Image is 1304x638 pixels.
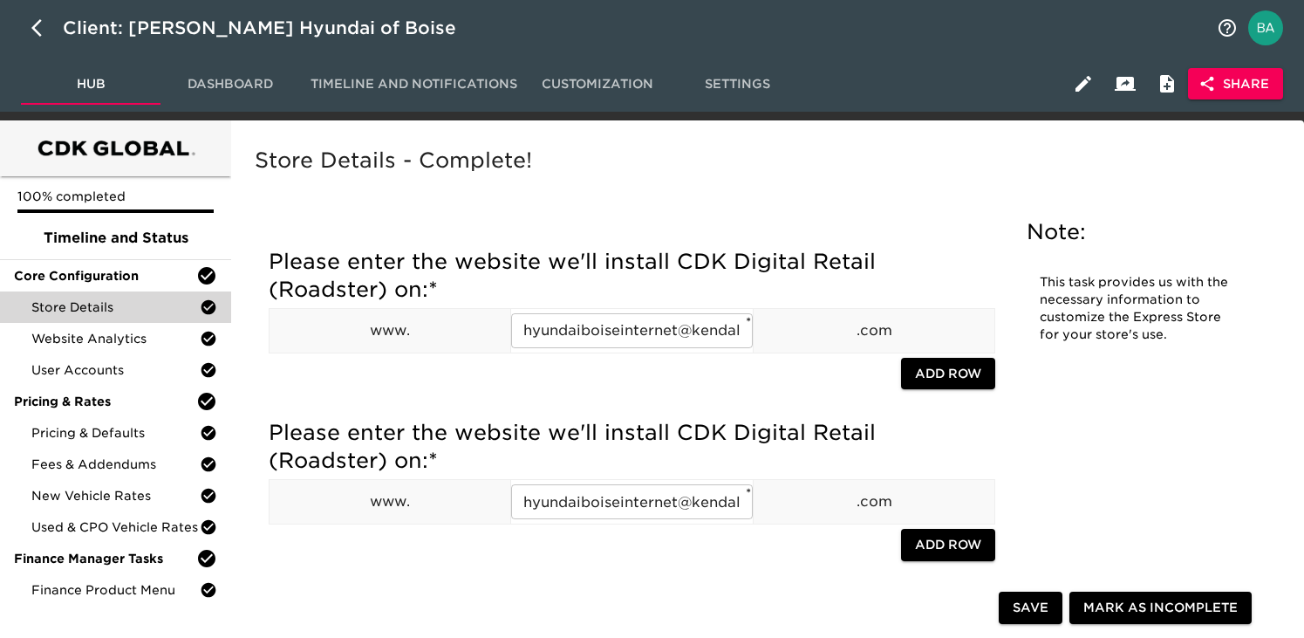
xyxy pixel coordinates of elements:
[14,228,217,249] span: Timeline and Status
[1206,7,1248,49] button: notifications
[17,188,214,205] p: 100% completed
[255,147,1273,175] h5: Store Details - Complete!
[901,358,995,390] button: Add Row
[1069,593,1252,625] button: Mark as Incomplete
[14,393,196,410] span: Pricing & Rates
[270,320,510,341] p: www.
[538,73,657,95] span: Customization
[31,518,200,536] span: Used & CPO Vehicle Rates
[31,487,200,504] span: New Vehicle Rates
[999,593,1062,625] button: Save
[31,424,200,442] span: Pricing & Defaults
[754,320,994,341] p: .com
[269,248,995,304] h5: Please enter the website we'll install CDK Digital Retail (Roadster) on:
[171,73,290,95] span: Dashboard
[1083,598,1238,620] span: Mark as Incomplete
[31,73,150,95] span: Hub
[1188,68,1283,100] button: Share
[31,330,200,347] span: Website Analytics
[270,491,510,512] p: www.
[901,529,995,561] button: Add Row
[1062,63,1104,105] button: Edit Hub
[31,361,200,379] span: User Accounts
[1202,73,1269,95] span: Share
[1104,63,1146,105] button: Client View
[14,267,196,285] span: Core Configuration
[1248,10,1283,45] img: Profile
[269,419,995,475] h5: Please enter the website we'll install CDK Digital Retail (Roadster) on:
[754,491,994,512] p: .com
[311,73,517,95] span: Timeline and Notifications
[14,550,196,567] span: Finance Manager Tasks
[1013,598,1048,620] span: Save
[1027,218,1248,246] h5: Note:
[31,298,200,316] span: Store Details
[31,581,200,599] span: Finance Product Menu
[31,456,200,473] span: Fees & Addendums
[1040,274,1235,344] p: This task provides us with the necessary information to customize the Express Store for your stor...
[678,73,796,95] span: Settings
[915,534,981,556] span: Add Row
[915,363,981,385] span: Add Row
[63,14,481,42] div: Client: [PERSON_NAME] Hyundai of Boise
[1146,63,1188,105] button: Internal Notes and Comments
